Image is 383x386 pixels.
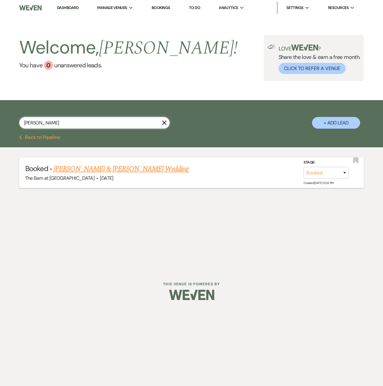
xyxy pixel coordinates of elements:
a: To Do [189,5,200,10]
h2: Welcome, [19,35,238,61]
input: Search by name, event date, email address or phone number [19,117,170,129]
a: Dashboard [57,5,79,11]
div: 0 [44,61,53,70]
label: Stage: [304,159,349,166]
img: weven-logo-green.svg [291,44,318,51]
img: Weven Logo [19,2,42,14]
span: Analytics [219,5,238,11]
div: Share the love & earn a free month. [275,44,360,74]
a: Bookings [152,5,170,10]
a: [PERSON_NAME] & [PERSON_NAME] Wedding [54,164,188,174]
span: Booked [25,164,48,173]
span: Manage Venues [97,5,127,11]
span: The Barn at [GEOGRAPHIC_DATA] [25,175,94,181]
span: Created: [DATE] 12:33 PM [304,181,333,185]
span: [PERSON_NAME] ! [99,34,238,62]
button: Back to Pipeline [19,135,60,140]
span: Settings [286,5,304,11]
button: + Add Lead [312,117,360,129]
img: Weven Logo [169,284,214,305]
a: You have 0 unanswered leads. [19,61,238,70]
span: Resources [328,5,349,11]
p: Love ? [279,44,360,51]
button: Click to Refer a Venue [279,63,346,74]
img: loud-speaker-illustration.svg [267,44,275,49]
span: [DATE] [100,175,113,181]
